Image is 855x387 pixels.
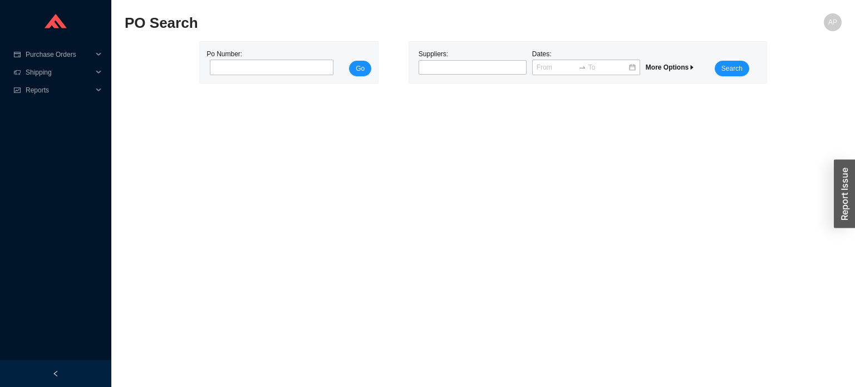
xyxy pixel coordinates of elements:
span: Shipping [26,63,92,81]
span: swap-right [578,63,586,71]
button: Search [715,61,749,76]
span: AP [828,13,837,31]
span: credit-card [13,51,21,58]
span: More Options [646,63,695,71]
span: to [578,63,586,71]
span: caret-right [689,64,695,71]
input: To [588,62,628,73]
div: Po Number: [207,48,330,76]
span: Purchase Orders [26,46,92,63]
h2: PO Search [125,13,662,33]
span: Search [721,63,743,74]
span: Go [356,63,365,74]
div: Suppliers: [416,48,529,76]
div: Dates: [529,48,643,76]
span: fund [13,87,21,94]
input: From [537,62,576,73]
span: left [52,370,59,377]
span: Reports [26,81,92,99]
button: Go [349,61,371,76]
